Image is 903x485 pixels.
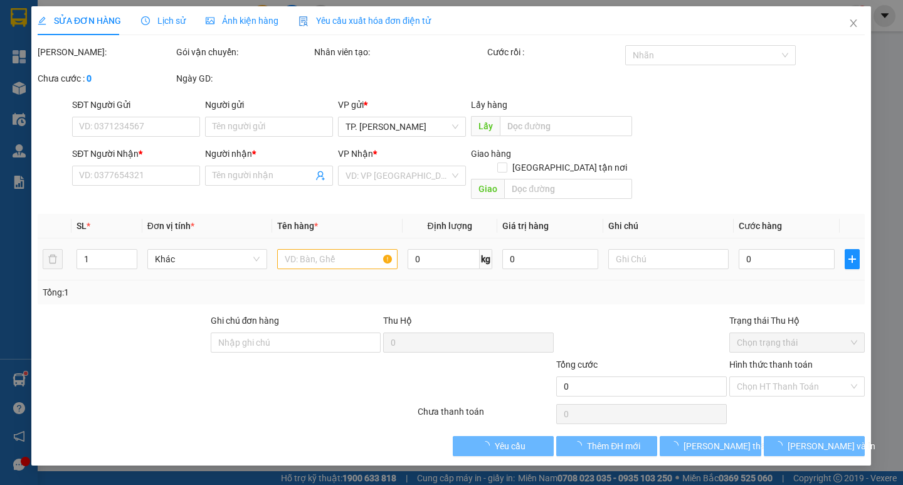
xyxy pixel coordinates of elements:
span: Cước hàng [739,221,782,231]
div: SĐT Người Nhận [73,147,201,161]
th: Ghi chú [604,214,734,238]
input: Dọc đường [505,179,633,199]
div: Người gửi [206,98,334,112]
span: Đơn vị tính [147,221,194,231]
button: plus [845,249,860,269]
span: TP. Hồ Chí Minh [346,117,459,136]
span: Lấy hàng [472,100,508,110]
span: Lấy [472,116,500,136]
button: Close [837,6,872,41]
span: picture [206,16,215,25]
span: edit [38,16,46,25]
div: Cước rồi : [487,45,623,59]
div: Chưa cước : [38,72,174,85]
span: loading [574,441,588,450]
span: loading [774,441,788,450]
span: Thêm ĐH mới [588,439,641,453]
span: close [849,18,859,28]
input: Ghi chú đơn hàng [211,333,381,353]
button: Yêu cầu [453,436,554,456]
div: Tổng: 1 [43,285,349,299]
button: Thêm ĐH mới [556,436,657,456]
span: Chọn trạng thái [737,333,858,352]
input: Dọc đường [500,116,633,136]
span: Giá trị hàng [502,221,549,231]
div: [PERSON_NAME]: [38,45,174,59]
span: plus [846,254,860,264]
span: SỬA ĐƠN HÀNG [38,16,121,26]
span: user-add [316,171,326,181]
span: Yêu cầu xuất hóa đơn điện tử [299,16,431,26]
div: Trạng thái Thu Hộ [729,314,865,328]
span: loading [481,441,495,450]
button: [PERSON_NAME] và In [764,436,865,456]
span: [PERSON_NAME] thay đổi [684,439,784,453]
span: Tên hàng [278,221,319,231]
label: Hình thức thanh toán [729,360,813,370]
span: clock-circle [142,16,150,25]
span: [GEOGRAPHIC_DATA] tận nơi [508,161,633,174]
div: Ngày GD: [176,72,312,85]
span: Yêu cầu [495,439,525,453]
span: VP Nhận [339,149,374,159]
div: SĐT Người Gửi [73,98,201,112]
span: Giao hàng [472,149,512,159]
label: Ghi chú đơn hàng [211,316,280,326]
span: Giao [472,179,505,199]
span: Định lượng [428,221,472,231]
span: Tổng cước [556,360,598,370]
span: Ảnh kiện hàng [206,16,279,26]
span: loading [670,441,684,450]
span: kg [480,249,492,269]
div: Người nhận [206,147,334,161]
span: Khác [155,250,260,269]
button: [PERSON_NAME] thay đổi [660,436,761,456]
span: [PERSON_NAME] và In [788,439,875,453]
div: Nhân viên tạo: [314,45,485,59]
b: 0 [87,73,92,83]
div: Gói vận chuyển: [176,45,312,59]
span: Lịch sử [142,16,186,26]
span: Thu Hộ [384,316,413,326]
input: Ghi Chú [609,249,729,269]
div: VP gửi [339,98,467,112]
button: delete [43,249,63,269]
img: icon [299,16,309,26]
div: Chưa thanh toán [417,405,556,427]
input: VD: Bàn, Ghế [278,249,398,269]
span: SL [77,221,87,231]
